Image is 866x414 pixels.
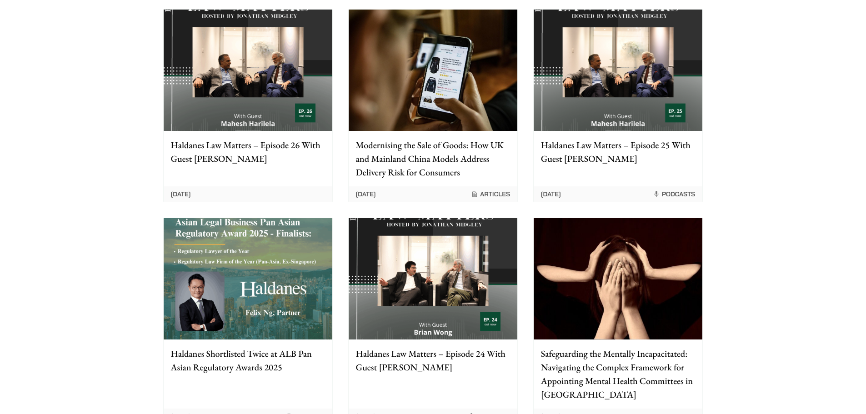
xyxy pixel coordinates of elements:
p: Haldanes Law Matters – Episode 25 With Guest [PERSON_NAME] [541,138,695,165]
a: Haldanes Law Matters – Episode 25 With Guest [PERSON_NAME] [DATE] Podcasts [533,9,703,202]
p: Modernising the Sale of Goods: How UK and Mainland China Models Address Delivery Risk for Consumers [356,138,510,179]
p: Haldanes Law Matters – Episode 24 With Guest [PERSON_NAME] [356,347,510,374]
p: Haldanes Law Matters – Episode 26 With Guest [PERSON_NAME] [171,138,325,165]
p: Haldanes Shortlisted Twice at ALB Pan Asian Regulatory Awards 2025 [171,347,325,374]
p: Safeguarding the Mentally Incapacitated: Navigating the Complex Framework for Appointing Mental H... [541,347,695,401]
span: Podcasts [653,190,695,198]
time: [DATE] [356,190,376,198]
time: [DATE] [541,190,561,198]
time: [DATE] [171,190,191,198]
span: Articles [471,190,510,198]
a: Haldanes Law Matters – Episode 26 With Guest [PERSON_NAME] [DATE] [163,9,333,202]
a: Modernising the Sale of Goods: How UK and Mainland China Models Address Delivery Risk for Consume... [348,9,518,202]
